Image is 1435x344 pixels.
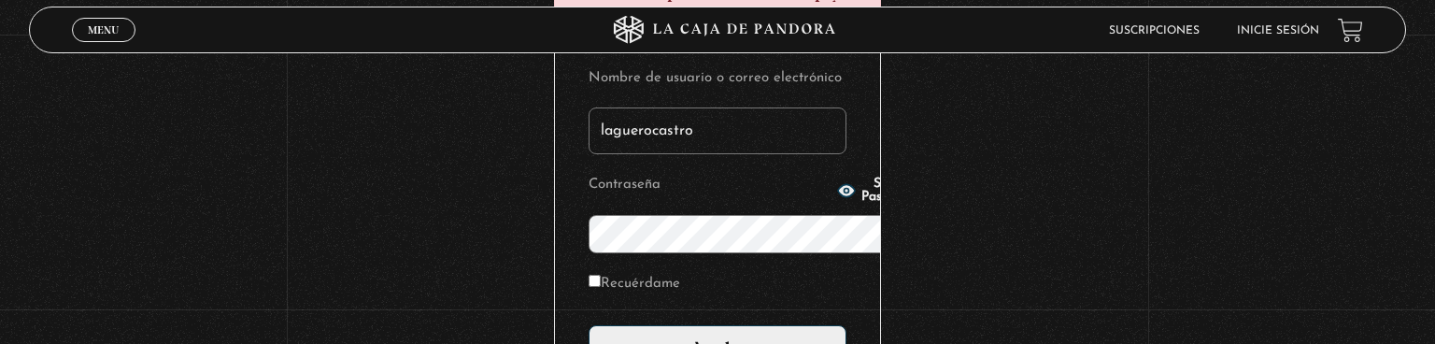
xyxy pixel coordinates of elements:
[88,24,119,36] span: Menu
[589,171,831,200] label: Contraseña
[82,40,126,53] span: Cerrar
[589,64,846,93] label: Nombre de usuario o correo electrónico
[1109,25,1200,36] a: Suscripciones
[837,178,916,204] button: Show Password
[1338,18,1363,43] a: View your shopping cart
[589,275,601,287] input: Recuérdame
[589,270,680,299] label: Recuérdame
[861,178,916,204] span: Show Password
[1237,25,1319,36] a: Inicie sesión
